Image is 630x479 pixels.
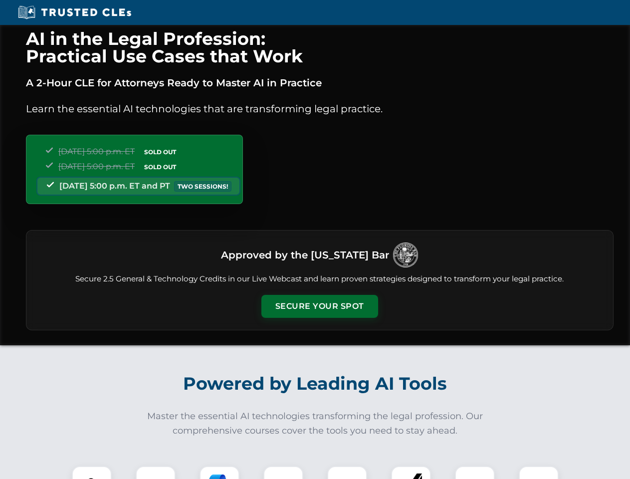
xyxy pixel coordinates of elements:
img: Trusted CLEs [15,5,134,20]
p: A 2-Hour CLE for Attorneys Ready to Master AI in Practice [26,75,614,91]
h2: Powered by Leading AI Tools [39,366,592,401]
h1: AI in the Legal Profession: Practical Use Cases that Work [26,30,614,65]
button: Secure Your Spot [261,295,378,318]
h3: Approved by the [US_STATE] Bar [221,246,389,264]
span: SOLD OUT [141,147,180,157]
span: [DATE] 5:00 p.m. ET [58,162,135,171]
p: Secure 2.5 General & Technology Credits in our Live Webcast and learn proven strategies designed ... [38,273,601,285]
span: [DATE] 5:00 p.m. ET [58,147,135,156]
span: SOLD OUT [141,162,180,172]
img: Logo [393,242,418,267]
p: Learn the essential AI technologies that are transforming legal practice. [26,101,614,117]
p: Master the essential AI technologies transforming the legal profession. Our comprehensive courses... [141,409,490,438]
